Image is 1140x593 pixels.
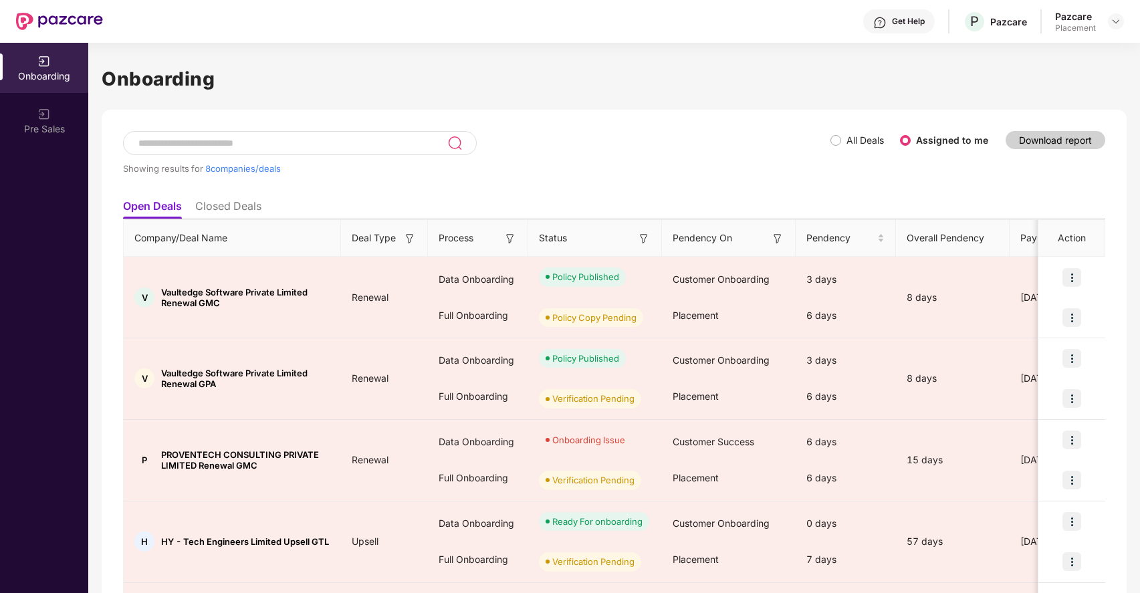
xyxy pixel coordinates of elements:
[896,453,1010,467] div: 15 days
[637,232,651,245] img: svg+xml;base64,PHN2ZyB3aWR0aD0iMTYiIGhlaWdodD0iMTYiIHZpZXdCb3g9IjAgMCAxNiAxNiIgZmlsbD0ibm9uZSIgeG...
[134,531,154,552] div: H
[1010,371,1110,386] div: [DATE]
[1062,308,1081,327] img: icon
[1062,268,1081,287] img: icon
[896,290,1010,305] div: 8 days
[1010,290,1110,305] div: [DATE]
[552,433,625,447] div: Onboarding Issue
[673,390,719,402] span: Placement
[970,13,979,29] span: P
[1062,431,1081,449] img: icon
[796,342,896,378] div: 3 days
[1010,220,1110,257] th: Payment Done
[102,64,1127,94] h1: Onboarding
[552,515,643,528] div: Ready For onboarding
[896,534,1010,549] div: 57 days
[896,371,1010,386] div: 8 days
[124,220,341,257] th: Company/Deal Name
[552,311,637,324] div: Policy Copy Pending
[161,368,330,389] span: Vaultedge Software Private Limited Renewal GPA
[1020,231,1089,245] span: Payment Done
[896,220,1010,257] th: Overall Pendency
[673,554,719,565] span: Placement
[796,542,896,578] div: 7 days
[428,378,528,414] div: Full Onboarding
[846,134,884,146] label: All Deals
[134,287,154,308] div: V
[673,517,770,529] span: Customer Onboarding
[161,287,330,308] span: Vaultedge Software Private Limited Renewal GMC
[205,163,281,174] span: 8 companies/deals
[552,473,635,487] div: Verification Pending
[428,261,528,298] div: Data Onboarding
[552,555,635,568] div: Verification Pending
[552,352,619,365] div: Policy Published
[428,298,528,334] div: Full Onboarding
[1062,552,1081,571] img: icon
[341,291,399,303] span: Renewal
[503,232,517,245] img: svg+xml;base64,PHN2ZyB3aWR0aD0iMTYiIGhlaWdodD0iMTYiIHZpZXdCb3g9IjAgMCAxNiAxNiIgZmlsbD0ibm9uZSIgeG...
[1111,16,1121,27] img: svg+xml;base64,PHN2ZyBpZD0iRHJvcGRvd24tMzJ4MzIiIHhtbG5zPSJodHRwOi8vd3d3LnczLm9yZy8yMDAwL3N2ZyIgd2...
[673,231,732,245] span: Pendency On
[37,55,51,68] img: svg+xml;base64,PHN2ZyB3aWR0aD0iMjAiIGhlaWdodD0iMjAiIHZpZXdCb3g9IjAgMCAyMCAyMCIgZmlsbD0ibm9uZSIgeG...
[552,392,635,405] div: Verification Pending
[796,505,896,542] div: 0 days
[134,368,154,388] div: V
[161,536,329,547] span: HY - Tech Engineers Limited Upsell GTL
[16,13,103,30] img: New Pazcare Logo
[1062,512,1081,531] img: icon
[1062,389,1081,408] img: icon
[796,261,896,298] div: 3 days
[1038,220,1105,257] th: Action
[428,342,528,378] div: Data Onboarding
[806,231,875,245] span: Pendency
[447,135,463,151] img: svg+xml;base64,PHN2ZyB3aWR0aD0iMjQiIGhlaWdodD0iMjUiIHZpZXdCb3g9IjAgMCAyNCAyNSIgZmlsbD0ibm9uZSIgeG...
[341,454,399,465] span: Renewal
[539,231,567,245] span: Status
[990,15,1027,28] div: Pazcare
[673,310,719,321] span: Placement
[1055,10,1096,23] div: Pazcare
[796,424,896,460] div: 6 days
[1055,23,1096,33] div: Placement
[352,231,396,245] span: Deal Type
[796,460,896,496] div: 6 days
[673,436,754,447] span: Customer Success
[123,199,182,219] li: Open Deals
[341,372,399,384] span: Renewal
[428,460,528,496] div: Full Onboarding
[796,298,896,334] div: 6 days
[428,542,528,578] div: Full Onboarding
[796,220,896,257] th: Pendency
[892,16,925,27] div: Get Help
[1010,453,1110,467] div: [DATE]
[673,273,770,285] span: Customer Onboarding
[673,472,719,483] span: Placement
[123,163,830,174] div: Showing results for
[134,450,154,470] div: P
[428,505,528,542] div: Data Onboarding
[428,424,528,460] div: Data Onboarding
[161,449,330,471] span: PROVENTECH CONSULTING PRIVATE LIMITED Renewal GMC
[873,16,887,29] img: svg+xml;base64,PHN2ZyBpZD0iSGVscC0zMngzMiIgeG1sbnM9Imh0dHA6Ly93d3cudzMub3JnLzIwMDAvc3ZnIiB3aWR0aD...
[1062,349,1081,368] img: icon
[341,536,389,547] span: Upsell
[403,232,417,245] img: svg+xml;base64,PHN2ZyB3aWR0aD0iMTYiIGhlaWdodD0iMTYiIHZpZXdCb3g9IjAgMCAxNiAxNiIgZmlsbD0ibm9uZSIgeG...
[916,134,988,146] label: Assigned to me
[771,232,784,245] img: svg+xml;base64,PHN2ZyB3aWR0aD0iMTYiIGhlaWdodD0iMTYiIHZpZXdCb3g9IjAgMCAxNiAxNiIgZmlsbD0ibm9uZSIgeG...
[195,199,261,219] li: Closed Deals
[1062,471,1081,489] img: icon
[1010,534,1110,549] div: [DATE]
[439,231,473,245] span: Process
[796,378,896,414] div: 6 days
[673,354,770,366] span: Customer Onboarding
[37,108,51,121] img: svg+xml;base64,PHN2ZyB3aWR0aD0iMjAiIGhlaWdodD0iMjAiIHZpZXdCb3g9IjAgMCAyMCAyMCIgZmlsbD0ibm9uZSIgeG...
[552,270,619,283] div: Policy Published
[1006,131,1105,149] button: Download report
